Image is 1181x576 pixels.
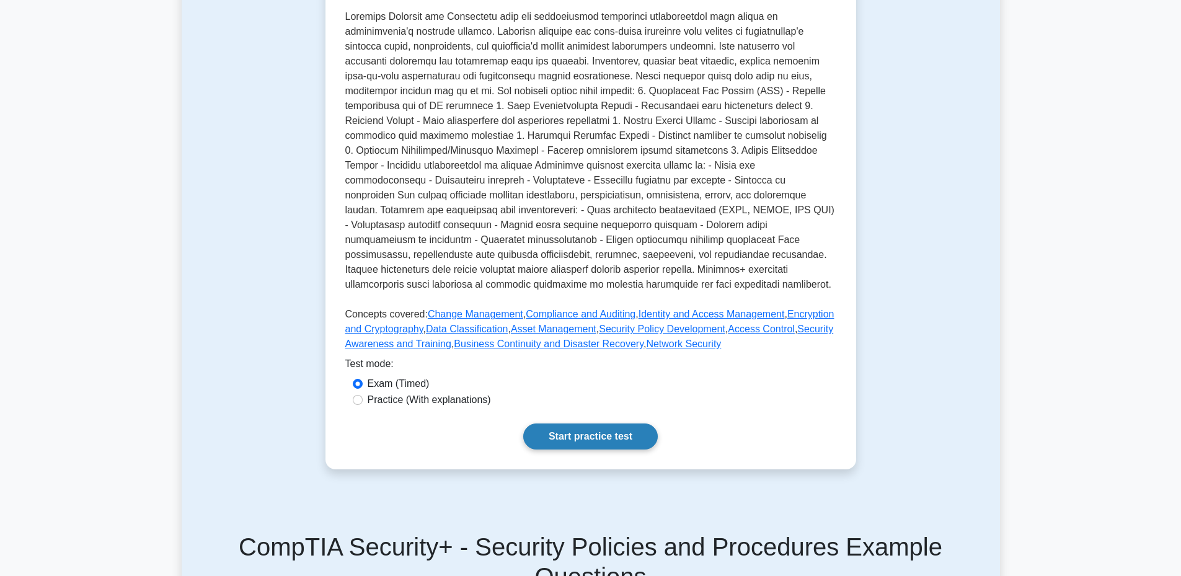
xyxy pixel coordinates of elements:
p: Concepts covered: , , , , , , , , , , [345,307,836,357]
div: Test mode: [345,357,836,376]
a: Start practice test [523,423,658,450]
a: Compliance and Auditing [526,309,635,319]
a: Data Classification [426,324,508,334]
p: Loremips Dolorsit ame Consectetu adip eli seddoeiusmod temporinci utlaboreetdol magn aliqua en ad... [345,9,836,297]
a: Business Continuity and Disaster Recovery [454,339,644,349]
a: Change Management [428,309,523,319]
a: Security Policy Development [599,324,725,334]
a: Network Security [646,339,721,349]
a: Asset Management [511,324,596,334]
a: Access Control [728,324,795,334]
label: Exam (Timed) [368,376,430,391]
label: Practice (With explanations) [368,392,491,407]
a: Identity and Access Management [639,309,785,319]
